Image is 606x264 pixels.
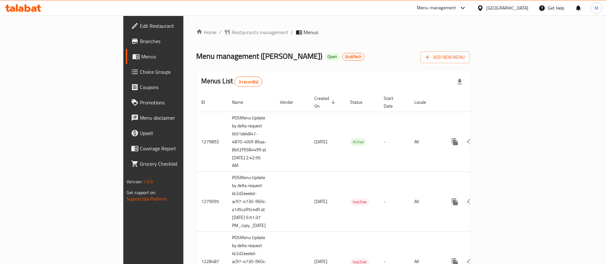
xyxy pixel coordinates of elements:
span: Menu management ( [PERSON_NAME] ) [196,49,322,63]
button: Add New Menu [420,51,470,63]
span: Vendor [280,98,302,106]
span: Menus [303,28,318,36]
a: Promotions [126,95,225,110]
span: Coupons [140,83,219,91]
td: All [409,172,442,232]
a: Choice Groups [126,64,225,79]
button: Change Status [463,194,478,209]
span: Add New Menu [426,53,465,61]
li: / [291,28,293,36]
span: Inactive [350,198,369,206]
a: Grocery Checklist [126,156,225,171]
span: 1.0.0 [143,177,153,186]
span: Upsell [140,129,219,137]
button: Change Status [463,134,478,149]
td: - [379,112,409,172]
td: POSMenu Update by delta request Id:2d2eeebd-ac97-4730-960c-a1d5ca95c4d0 at [DATE] 6:51:37 PM_copy... [227,172,275,232]
span: Start Date [384,94,402,110]
span: [DATE] [314,197,327,206]
nav: breadcrumb [196,28,470,36]
a: Coverage Report [126,141,225,156]
span: Status [350,98,371,106]
button: more [447,194,463,209]
span: Promotions [140,99,219,106]
div: Menu-management [417,4,456,12]
span: ID [201,98,213,106]
a: Coupons [126,79,225,95]
a: Support.OpsPlatform [127,195,167,203]
a: Restaurants management [224,28,288,36]
span: Restaurants management [232,28,288,36]
td: - [379,172,409,232]
div: [GEOGRAPHIC_DATA] [486,4,528,11]
span: [DATE] [314,138,327,146]
span: Menu disclaimer [140,114,219,122]
span: GrubTech [342,54,364,59]
span: Coverage Report [140,145,219,152]
span: Version: [127,177,142,186]
a: Upsell [126,125,225,141]
span: Open [325,54,340,59]
div: Total records count [234,77,262,87]
span: Choice Groups [140,68,219,76]
th: Actions [442,93,514,112]
span: Grocery Checklist [140,160,219,168]
div: Export file [452,74,467,89]
div: Open [325,53,340,61]
a: Edit Restaurant [126,18,225,34]
button: more [447,134,463,149]
a: Menu disclaimer [126,110,225,125]
a: Menus [126,49,225,64]
span: 3 record(s) [235,79,262,85]
span: M [594,4,598,11]
span: Locale [414,98,434,106]
span: Branches [140,37,219,45]
td: All [409,112,442,172]
span: Active [350,138,366,146]
td: POSMenu Update by delta request Id:61dd4841-4870-400f-86aa-8b52f9584499 at [DATE] 2:42:56 AM [227,112,275,172]
span: Edit Restaurant [140,22,219,30]
a: Branches [126,34,225,49]
span: Get support on: [127,188,156,197]
span: Name [232,98,251,106]
h2: Menus List [201,76,262,87]
span: Menus [141,53,219,60]
span: Created On [314,94,337,110]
